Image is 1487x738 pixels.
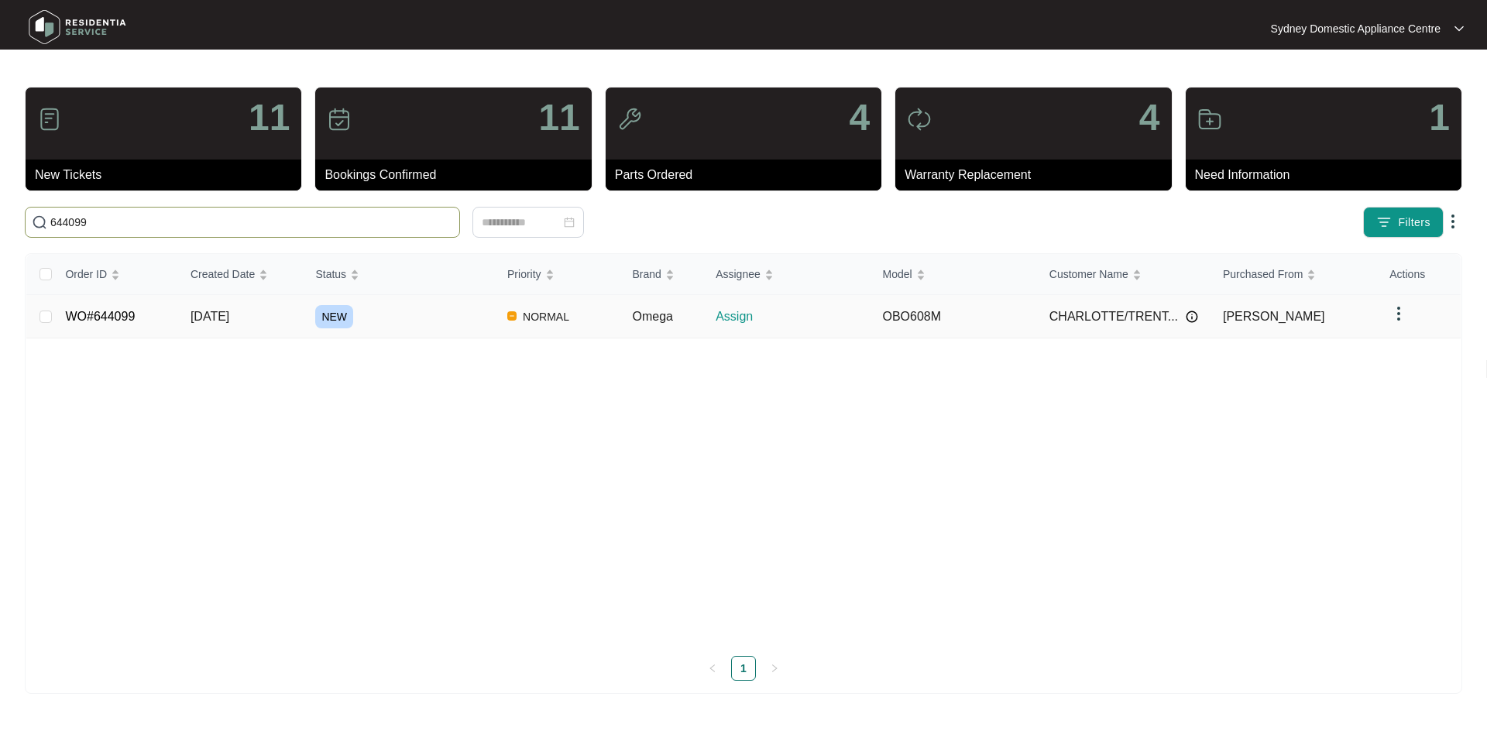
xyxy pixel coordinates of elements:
[507,266,541,283] span: Priority
[907,107,932,132] img: icon
[1389,304,1408,323] img: dropdown arrow
[1429,99,1450,136] p: 1
[716,266,761,283] span: Assignee
[770,664,779,673] span: right
[1049,266,1128,283] span: Customer Name
[1037,254,1211,295] th: Customer Name
[191,310,229,323] span: [DATE]
[315,305,353,328] span: NEW
[700,656,725,681] li: Previous Page
[249,99,290,136] p: 11
[327,107,352,132] img: icon
[870,254,1036,295] th: Model
[517,307,575,326] span: NORMAL
[1211,254,1377,295] th: Purchased From
[633,266,661,283] span: Brand
[178,254,303,295] th: Created Date
[633,310,673,323] span: Omega
[620,254,704,295] th: Brand
[53,254,177,295] th: Order ID
[1186,311,1198,323] img: Info icon
[1223,266,1303,283] span: Purchased From
[1139,99,1160,136] p: 4
[1363,207,1444,238] button: filter iconFilters
[1271,21,1441,36] p: Sydney Domestic Appliance Centre
[882,266,912,283] span: Model
[1197,107,1222,132] img: icon
[1444,212,1462,231] img: dropdown arrow
[1376,215,1392,230] img: filter icon
[495,254,620,295] th: Priority
[65,266,107,283] span: Order ID
[1454,25,1464,33] img: dropdown arrow
[538,99,579,136] p: 11
[1049,307,1178,326] span: CHARLOTTE/TRENT...
[50,214,453,231] input: Search by Order Id, Assignee Name, Customer Name, Brand and Model
[762,656,787,681] li: Next Page
[617,107,642,132] img: icon
[716,307,870,326] p: Assign
[905,166,1171,184] p: Warranty Replacement
[870,295,1036,338] td: OBO608M
[703,254,870,295] th: Assignee
[32,215,47,230] img: search-icon
[731,656,756,681] li: 1
[303,254,495,295] th: Status
[507,311,517,321] img: Vercel Logo
[732,657,755,680] a: 1
[65,310,135,323] a: WO#644099
[700,656,725,681] button: left
[191,266,255,283] span: Created Date
[615,166,881,184] p: Parts Ordered
[23,4,132,50] img: residentia service logo
[762,656,787,681] button: right
[708,664,717,673] span: left
[325,166,591,184] p: Bookings Confirmed
[1195,166,1461,184] p: Need Information
[35,166,301,184] p: New Tickets
[1377,254,1461,295] th: Actions
[1223,310,1325,323] span: [PERSON_NAME]
[315,266,346,283] span: Status
[37,107,62,132] img: icon
[849,99,870,136] p: 4
[1398,215,1430,231] span: Filters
